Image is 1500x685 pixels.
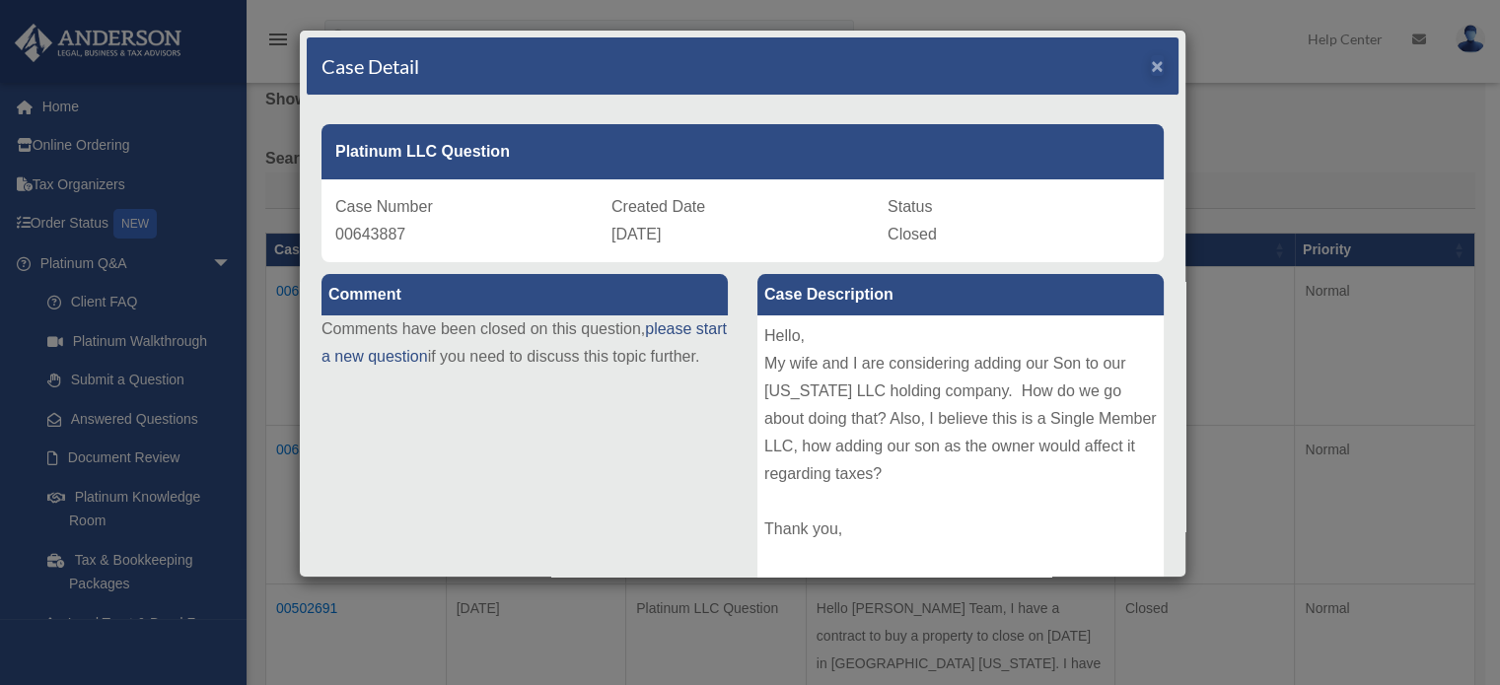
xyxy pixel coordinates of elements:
button: Close [1151,55,1164,76]
span: Created Date [611,198,705,215]
span: Case Number [335,198,433,215]
label: Case Description [757,274,1164,315]
span: 00643887 [335,226,405,242]
span: Status [888,198,932,215]
p: Comments have been closed on this question, if you need to discuss this topic further. [321,315,728,371]
span: × [1151,54,1164,77]
span: Closed [888,226,937,242]
h4: Case Detail [321,52,419,80]
label: Comment [321,274,728,315]
div: Platinum LLC Question [321,124,1164,179]
div: Hello, My wife and I are considering adding our Son to our [US_STATE] LLC holding company. How do... [757,315,1164,611]
span: [DATE] [611,226,661,242]
a: please start a new question [321,320,727,365]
